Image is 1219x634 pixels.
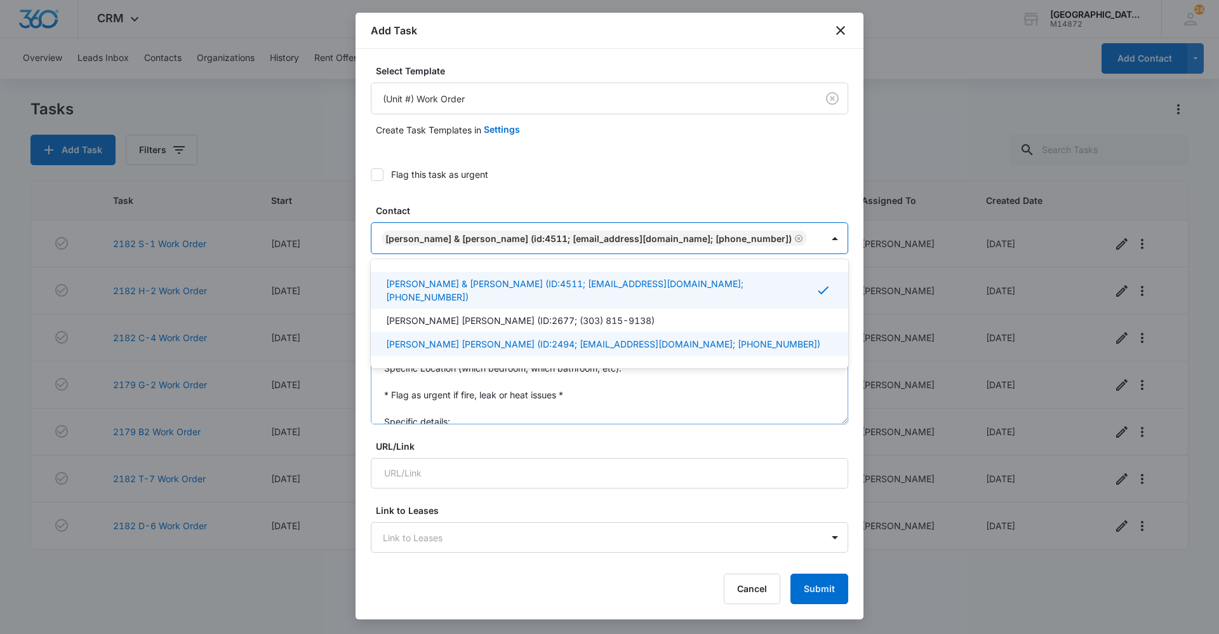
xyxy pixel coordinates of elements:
label: Select Template [376,64,853,78]
textarea: Specific Location (which bedroom, which bathroom, etc): * Flag as urgent if fire, leak or heat is... [371,352,848,424]
p: Create Task Templates in [376,123,481,137]
button: Cancel [724,574,780,604]
div: Flag this task as urgent [391,168,488,181]
div: Remove Josiah Barragan & Hailey Mendoza (ID:4511; 89josiah89@gmail.com; (970) 888-2352) [792,234,803,243]
button: close [833,23,848,38]
div: [PERSON_NAME] & [PERSON_NAME] (ID:4511; [EMAIL_ADDRESS][DOMAIN_NAME]; [PHONE_NUMBER]) [385,233,792,244]
p: [PERSON_NAME] [PERSON_NAME] (ID:2494; [EMAIL_ADDRESS][DOMAIN_NAME]; [PHONE_NUMBER]) [386,337,820,351]
label: Contact [376,204,853,217]
button: Settings [484,114,520,145]
p: Begin typing to search for projects to link to this task (optional). [376,558,848,571]
button: Submit [790,574,848,604]
p: [PERSON_NAME] [PERSON_NAME] (ID:2677; (303) 815-9138) [386,314,655,327]
label: Link to Leases [376,504,853,517]
p: [PERSON_NAME] & [PERSON_NAME] (ID:4511; [EMAIL_ADDRESS][DOMAIN_NAME]; [PHONE_NUMBER]) [386,277,816,304]
h1: Add Task [371,23,417,38]
input: URL/Link [371,458,848,489]
button: Clear [822,88,843,109]
label: URL/Link [376,440,853,453]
